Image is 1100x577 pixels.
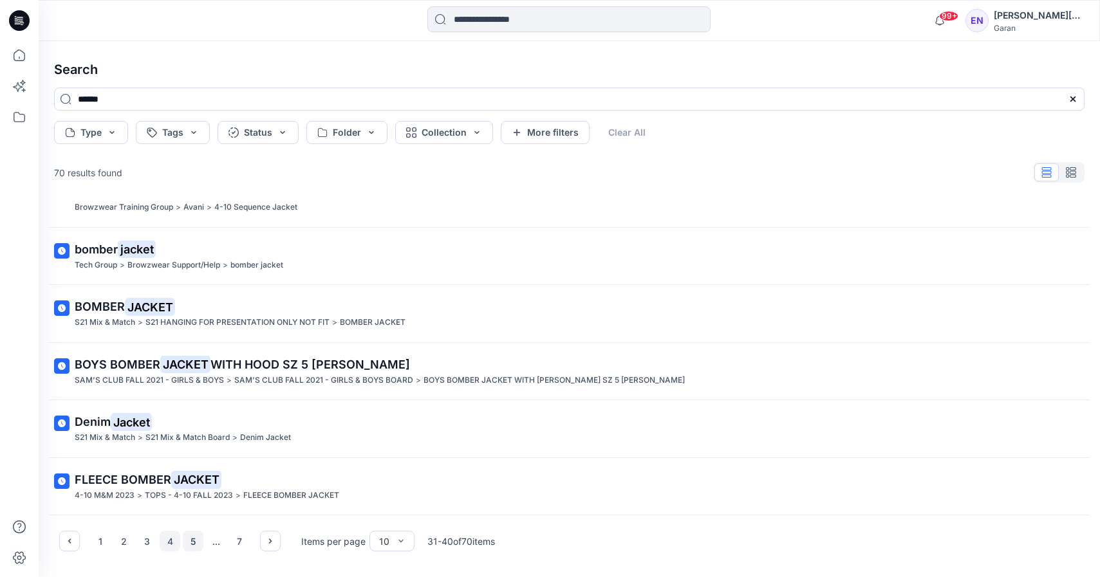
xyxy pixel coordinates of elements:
[136,121,210,144] button: Tags
[160,355,210,373] mark: JACKET
[229,531,250,551] button: 7
[176,201,181,214] p: >
[75,374,224,387] p: SAM'S CLUB FALL 2021 - GIRLS & BOYS
[301,535,366,548] p: Items per page
[160,183,201,201] mark: Jacket
[183,531,203,551] button: 5
[994,8,1084,23] div: [PERSON_NAME][DATE]
[75,300,125,313] span: BOMBER
[227,374,232,387] p: >
[232,431,238,444] p: >
[340,316,406,329] p: BOMBER JACKET
[306,121,387,144] button: Folder
[145,431,230,444] p: S21 Mix & Match Board
[234,374,413,387] p: SAM'S CLUB FALL 2021 - GIRLS & BOYS BOARD
[243,489,339,502] p: FLEECE BOMBER JACKET
[223,259,228,272] p: >
[75,358,160,371] span: BOYS BOMBER
[183,201,204,214] p: Avani
[75,489,135,502] p: 4-10 M&M 2023
[145,489,233,502] p: TOPS - 4-10 FALL 2023
[427,535,495,548] p: 31 - 40 of 70 items
[379,535,389,548] div: 10
[994,23,1084,33] div: Garan
[54,121,128,144] button: Type
[75,243,118,256] span: bomber
[125,298,175,316] mark: JACKET
[46,463,1092,510] a: FLEECE BOMBERJACKET4-10 M&M 2023>TOPS - 4-10 FALL 2023>FLEECE BOMBER JACKET
[218,121,299,144] button: Status
[46,348,1092,395] a: BOYS BOMBERJACKETWITH HOOD SZ 5 [PERSON_NAME]SAM'S CLUB FALL 2021 - GIRLS & BOYS>SAM'S CLUB FALL ...
[145,316,330,329] p: S21 HANGING FOR PRESENTATION ONLY NOT FIT
[236,489,241,502] p: >
[113,531,134,551] button: 2
[416,374,421,387] p: >
[138,316,143,329] p: >
[137,489,142,502] p: >
[75,259,117,272] p: Tech Group
[939,11,958,21] span: 99+
[501,121,590,144] button: More filters
[240,431,291,444] p: Denim Jacket
[44,51,1095,87] h4: Search
[206,531,227,551] div: ...
[207,201,212,214] p: >
[75,431,135,444] p: S21 Mix & Match
[46,290,1092,337] a: BOMBERJACKETS21 Mix & Match>S21 HANGING FOR PRESENTATION ONLY NOT FIT>BOMBER JACKET
[46,405,1092,452] a: DenimJacketS21 Mix & Match>S21 Mix & Match Board>Denim Jacket
[171,470,221,488] mark: JACKET
[424,374,685,387] p: BOYS BOMBER JACKET WITH HOOD SZ 5 SAMS
[120,259,125,272] p: >
[210,358,410,371] span: WITH HOOD SZ 5 [PERSON_NAME]
[395,121,493,144] button: Collection
[54,166,122,179] p: 70 results found
[127,259,220,272] p: Browzwear Support/Help
[75,201,173,214] p: Browzwear Training Group
[118,240,156,258] mark: jacket
[965,9,989,32] div: EN
[90,531,111,551] button: 1
[160,531,180,551] button: 4
[138,431,143,444] p: >
[75,473,171,486] span: FLEECE BOMBER
[46,233,1092,280] a: bomberjacketTech Group>Browzwear Support/Help>bomber jacket
[111,413,152,431] mark: Jacket
[136,531,157,551] button: 3
[230,259,283,272] p: bomber jacket
[75,415,111,428] span: Denim
[75,316,135,329] p: S21 Mix & Match
[332,316,337,329] p: >
[214,201,297,214] p: 4-10 Sequence Jacket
